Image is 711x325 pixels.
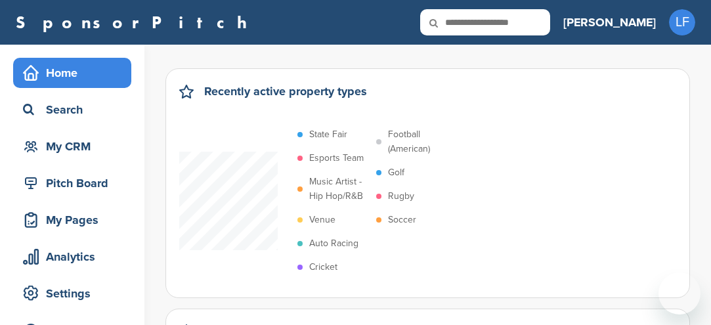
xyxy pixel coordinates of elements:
p: Esports Team [309,151,364,165]
a: Search [13,95,131,125]
p: Football (American) [388,127,448,156]
a: Analytics [13,242,131,272]
a: Pitch Board [13,168,131,198]
a: My Pages [13,205,131,235]
div: Settings [20,282,131,305]
a: My CRM [13,131,131,162]
div: My CRM [20,135,131,158]
div: Analytics [20,245,131,269]
p: Golf [388,165,404,180]
h2: Recently active property types [204,82,367,100]
a: Settings [13,278,131,309]
div: My Pages [20,208,131,232]
p: Auto Racing [309,236,358,251]
a: Home [13,58,131,88]
iframe: Button to launch messaging window [658,272,700,314]
p: Cricket [309,260,337,274]
h3: [PERSON_NAME] [563,13,656,32]
a: SponsorPitch [16,14,255,31]
div: Home [20,61,131,85]
p: Soccer [388,213,416,227]
p: Music Artist - Hip Hop/R&B [309,175,370,204]
p: State Fair [309,127,347,142]
div: Pitch Board [20,171,131,195]
span: LF [669,9,695,35]
p: Rugby [388,189,414,204]
p: Venue [309,213,335,227]
div: Search [20,98,131,121]
a: [PERSON_NAME] [563,8,656,37]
